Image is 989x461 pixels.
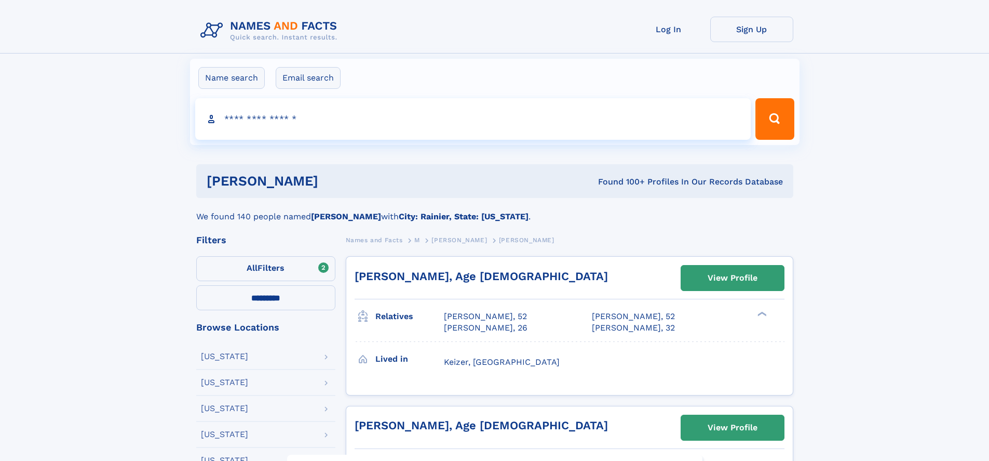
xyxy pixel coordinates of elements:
b: City: Rainier, State: [US_STATE] [399,212,529,221]
div: We found 140 people named with . [196,198,793,223]
label: Filters [196,256,335,281]
div: [US_STATE] [201,430,248,439]
a: [PERSON_NAME], 32 [592,322,675,334]
label: Name search [198,67,265,89]
a: Log In [627,17,710,42]
a: View Profile [681,415,784,440]
a: [PERSON_NAME], Age [DEMOGRAPHIC_DATA] [355,270,608,283]
div: [US_STATE] [201,404,248,413]
div: Found 100+ Profiles In Our Records Database [458,176,783,188]
label: Email search [276,67,341,89]
b: [PERSON_NAME] [311,212,381,221]
a: Sign Up [710,17,793,42]
button: Search Button [755,98,794,140]
div: View Profile [708,266,757,290]
span: All [247,263,258,273]
a: [PERSON_NAME], 52 [592,311,675,322]
span: M [414,236,420,244]
h1: [PERSON_NAME] [207,175,458,188]
a: [PERSON_NAME], 52 [444,311,527,322]
input: search input [195,98,751,140]
div: [US_STATE] [201,352,248,361]
div: View Profile [708,416,757,440]
a: M [414,233,420,246]
h3: Lived in [375,350,444,368]
a: View Profile [681,266,784,291]
span: [PERSON_NAME] [499,236,554,244]
a: [PERSON_NAME], Age [DEMOGRAPHIC_DATA] [355,419,608,432]
div: ❯ [755,311,767,318]
div: Browse Locations [196,323,335,332]
span: [PERSON_NAME] [431,236,487,244]
h3: Relatives [375,308,444,325]
span: Keizer, [GEOGRAPHIC_DATA] [444,357,560,367]
a: Names and Facts [346,233,403,246]
img: Logo Names and Facts [196,17,346,45]
div: Filters [196,235,335,245]
a: [PERSON_NAME], 26 [444,322,527,334]
a: [PERSON_NAME] [431,233,487,246]
div: [US_STATE] [201,378,248,387]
